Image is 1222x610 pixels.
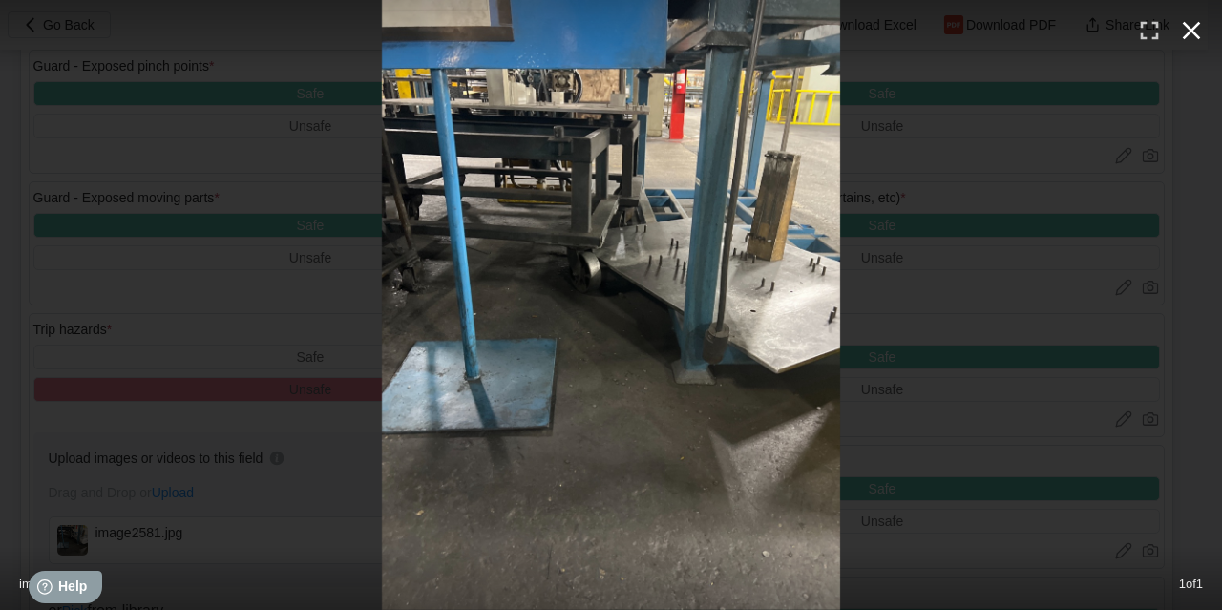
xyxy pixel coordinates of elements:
button: Enter fullscreen (f) [1128,10,1170,52]
button: Close (esc) [1170,10,1212,52]
span: image2581.jpg [19,577,100,591]
span: 1 of 1 [1179,577,1203,591]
